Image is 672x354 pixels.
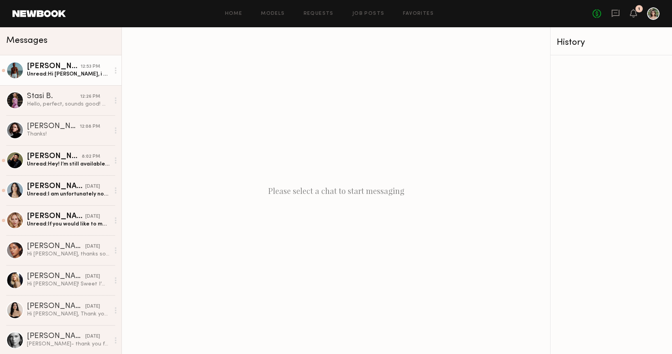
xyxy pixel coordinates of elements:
[6,36,47,45] span: Messages
[27,243,85,250] div: [PERSON_NAME]
[81,63,100,70] div: 12:53 PM
[27,100,110,108] div: Hello, perfect, sounds good! My phone is [PHONE_NUMBER] Keep me updated on the timeline please. C...
[27,250,110,258] div: Hi [PERSON_NAME], thanks so much for reaching out and thinking of me for this shoot. The project ...
[304,11,334,16] a: Requests
[352,11,385,16] a: Job Posts
[638,7,640,11] div: 1
[27,340,110,348] div: [PERSON_NAME]- thank you for reaching out and showing interest in working together :) Would love ...
[85,273,100,280] div: [DATE]
[27,310,110,318] div: Hi [PERSON_NAME], Thank you very much for reaching out, I appreciate it :D I am unfortunately boo...
[80,123,100,130] div: 12:08 PM
[27,123,80,130] div: [PERSON_NAME]
[85,303,100,310] div: [DATE]
[27,160,110,168] div: Unread: Hey! I’m still available [DATE] in case you wanted to book me , happy [DATE] and weekend!
[261,11,285,16] a: Models
[27,280,110,288] div: Hi [PERSON_NAME]! Sweet I’m available that day :) lmk the rate you had in mind Xox Demi
[27,213,85,220] div: [PERSON_NAME]
[27,273,85,280] div: [PERSON_NAME]
[27,63,81,70] div: [PERSON_NAME]
[27,153,82,160] div: [PERSON_NAME]
[27,190,110,198] div: Unread: I am unfortunately not in town this weekend :(
[27,70,110,78] div: Unread: Hi [PERSON_NAME], i won’t be available [DATE] afternoon because i have to be at the airpo...
[85,243,100,250] div: [DATE]
[27,130,110,138] div: Thanks!
[27,183,85,190] div: [PERSON_NAME]
[85,333,100,340] div: [DATE]
[82,153,100,160] div: 8:02 PM
[122,27,550,354] div: Please select a chat to start messaging
[27,333,85,340] div: [PERSON_NAME]
[225,11,243,16] a: Home
[80,93,100,100] div: 12:26 PM
[85,183,100,190] div: [DATE]
[27,93,80,100] div: Stasi B.
[27,303,85,310] div: [PERSON_NAME]
[557,38,666,47] div: History
[27,220,110,228] div: Unread: If you would like to move forward my number is [PHONE_NUMBER]. Thanks!
[403,11,434,16] a: Favorites
[85,213,100,220] div: [DATE]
